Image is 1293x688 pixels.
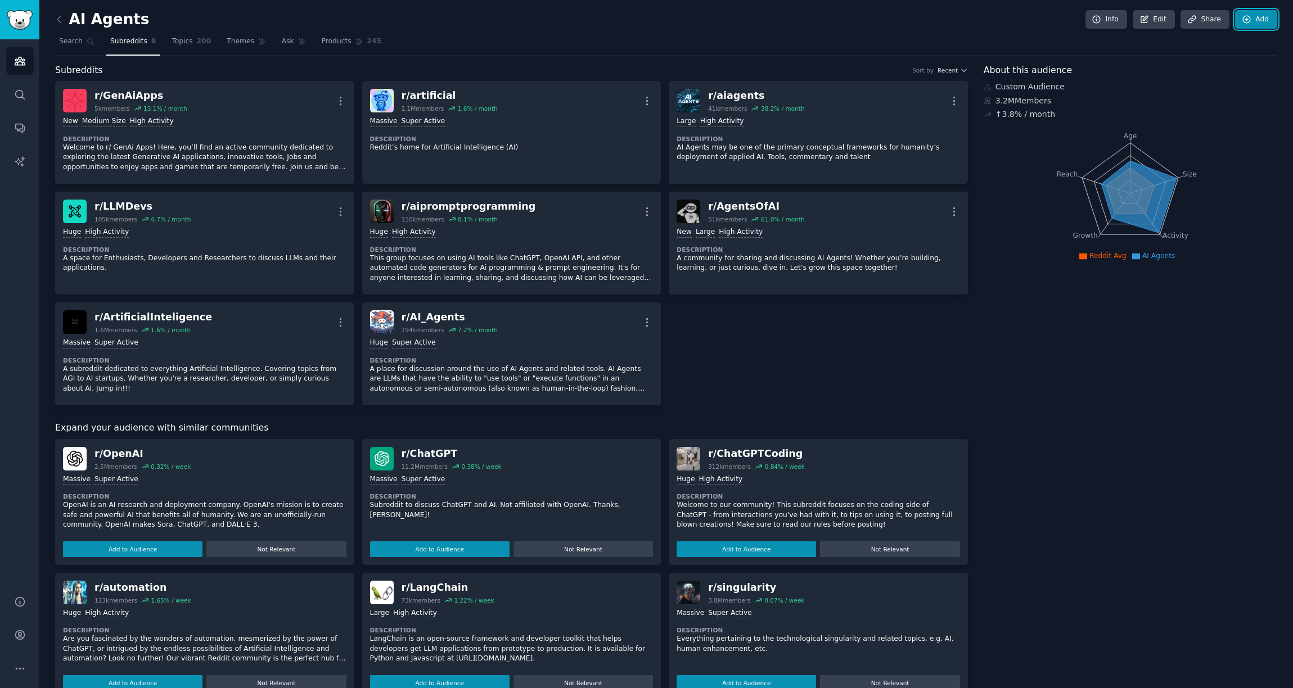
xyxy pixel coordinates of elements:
div: 1.6 % / month [151,326,191,334]
div: ↑ 3.8 % / month [995,108,1055,120]
p: Everything pertaining to the technological singularity and related topics, e.g. AI, human enhance... [677,634,960,654]
p: Subreddit to discuss ChatGPT and AI. Not affiliated with OpenAI. Thanks, [PERSON_NAME]! [370,500,654,520]
div: Custom Audience [984,81,1277,93]
span: Search [59,37,83,47]
p: Welcome to r/ GenAi Apps! Here, you’ll find an active community dedicated to exploring the latest... [63,143,346,173]
div: High Activity [699,474,742,485]
div: High Activity [392,227,436,238]
button: Add to Audience [63,541,202,557]
div: Massive [63,338,91,348]
img: AgentsOfAI [677,200,700,223]
img: artificial [370,89,394,112]
img: GenAiApps [63,89,87,112]
div: 0.32 % / week [151,463,191,470]
div: r/ singularity [708,581,804,595]
img: LangChain [370,581,394,604]
tspan: Activity [1163,232,1188,239]
span: Themes [227,37,254,47]
button: Not Relevant [820,541,959,557]
a: LLMDevsr/LLMDevs105kmembers6.7% / monthHugeHigh ActivityDescriptionA space for Enthusiasts, Devel... [55,192,354,295]
p: AI Agents may be one of the primary conceptual frameworks for humanity’s deployment of applied AI... [677,143,960,162]
span: Topics [172,37,192,47]
div: 1.22 % / week [454,596,494,604]
p: This group focuses on using AI tools like ChatGPT, OpenAI API, and other automated code generator... [370,254,654,283]
div: High Activity [719,227,763,238]
tspan: Growth [1073,232,1097,239]
p: Reddit’s home for Artificial Intelligence (AI) [370,143,654,153]
a: Subreddits8 [106,33,160,56]
div: Massive [370,474,398,485]
dt: Description [370,626,654,634]
div: r/ ChatGPT [402,447,502,461]
div: 5k members [94,105,130,112]
div: 0.84 % / week [765,463,805,470]
button: Not Relevant [206,541,346,557]
div: r/ ArtificialInteligence [94,310,212,324]
div: 61.0 % / month [761,215,805,223]
div: Super Active [94,338,138,348]
p: Are you fascinated by the wonders of automation, mesmerized by the power of ChatGPT, or intrigued... [63,634,346,664]
dt: Description [677,492,960,500]
div: 3.8M members [708,596,751,604]
div: High Activity [393,608,437,619]
img: LLMDevs [63,200,87,223]
div: New [63,116,78,127]
dt: Description [63,492,346,500]
img: aipromptprogramming [370,200,394,223]
div: r/ ChatGPTCoding [708,447,805,461]
dt: Description [370,135,654,143]
div: r/ OpenAI [94,447,191,461]
a: Share [1181,10,1229,29]
div: High Activity [85,608,129,619]
a: aiagentsr/aiagents41kmembers38.2% / monthLargeHigh ActivityDescriptionAI Agents may be one of the... [669,81,968,184]
button: Add to Audience [370,541,510,557]
div: 1.65 % / week [151,596,191,604]
h2: AI Agents [55,11,150,29]
div: Huge [63,608,81,619]
button: Add to Audience [677,541,816,557]
div: 312k members [708,463,751,470]
a: Edit [1133,10,1175,29]
div: 123k members [94,596,137,604]
div: Large [370,608,389,619]
span: Recent [938,66,958,74]
p: Welcome to our community! This subreddit focuses on the coding side of ChatGPT - from interaction... [677,500,960,530]
span: 200 [197,37,211,47]
img: singularity [677,581,700,604]
div: Super Active [392,338,436,348]
dt: Description [63,356,346,364]
div: 11.2M members [402,463,448,470]
a: artificialr/artificial1.1Mmembers1.6% / monthMassiveSuper ActiveDescriptionReddit’s home for Arti... [362,81,661,184]
div: r/ AI_Agents [402,310,498,324]
div: r/ LLMDevs [94,200,191,214]
div: 105k members [94,215,137,223]
div: 194k members [402,326,444,334]
div: r/ LangChain [402,581,494,595]
span: 8 [151,37,156,47]
div: Massive [677,608,704,619]
div: Huge [63,227,81,238]
div: 7.2 % / month [458,326,498,334]
span: About this audience [984,64,1072,78]
dt: Description [677,626,960,634]
a: ArtificialInteligencer/ArtificialInteligence1.6Mmembers1.6% / monthMassiveSuper ActiveDescription... [55,302,354,405]
a: Info [1085,10,1127,29]
div: 110k members [402,215,444,223]
tspan: Age [1123,132,1137,140]
div: Large [677,116,696,127]
span: Subreddits [110,37,147,47]
dt: Description [370,246,654,254]
div: Super Active [402,474,445,485]
span: Expand your audience with similar communities [55,421,268,435]
img: GummySearch logo [7,10,33,30]
div: 73k members [402,596,440,604]
div: High Activity [130,116,174,127]
a: aipromptprogrammingr/aipromptprogramming110kmembers8.1% / monthHugeHigh ActivityDescriptionThis g... [362,192,661,295]
div: 3.2M Members [984,95,1277,107]
a: GenAiAppsr/GenAiApps5kmembers13.1% / monthNewMedium SizeHigh ActivityDescriptionWelcome to r/ Gen... [55,81,354,184]
dt: Description [63,626,346,634]
div: 41k members [708,105,747,112]
span: Products [322,37,352,47]
div: Massive [370,116,398,127]
a: Search [55,33,98,56]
